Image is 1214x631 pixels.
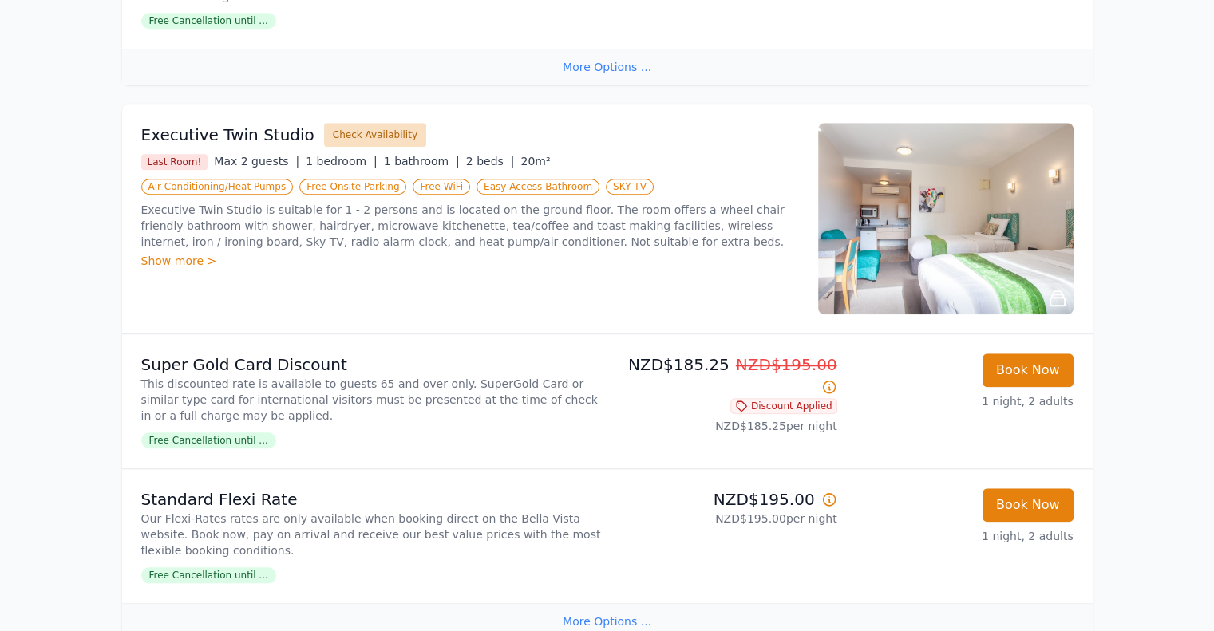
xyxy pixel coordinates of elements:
p: Executive Twin Studio is suitable for 1 - 2 persons and is located on the ground floor. The room ... [141,202,799,250]
span: Max 2 guests | [214,155,299,168]
span: Discount Applied [730,398,837,414]
p: NZD$195.00 per night [614,511,837,526]
p: Super Gold Card Discount [141,353,601,376]
button: Check Availability [324,123,426,147]
span: 1 bedroom | [306,155,378,168]
div: Show more > [141,253,799,269]
span: Easy-Access Bathroom [477,179,599,195]
p: Standard Flexi Rate [141,488,601,511]
button: Book Now [983,353,1074,387]
span: SKY TV [606,179,654,195]
span: Air Conditioning/Heat Pumps [141,179,294,195]
span: Free Cancellation until ... [141,13,276,29]
h3: Executive Twin Studio [141,124,314,146]
span: NZD$195.00 [736,355,837,374]
p: 1 night, 2 adults [850,393,1074,409]
span: 20m² [520,155,550,168]
span: 1 bathroom | [384,155,460,168]
p: This discounted rate is available to guests 65 and over only. SuperGold Card or similar type card... [141,376,601,424]
p: Our Flexi-Rates rates are only available when booking direct on the Bella Vista website. Book now... [141,511,601,558]
span: Free Cancellation until ... [141,567,276,583]
p: NZD$185.25 per night [614,418,837,434]
span: Free Onsite Parking [299,179,406,195]
div: More Options ... [122,49,1093,85]
p: 1 night, 2 adults [850,528,1074,544]
button: Book Now [983,488,1074,522]
p: NZD$185.25 [614,353,837,398]
span: 2 beds | [466,155,515,168]
span: Free WiFi [413,179,470,195]
span: Last Room! [141,154,208,170]
span: Free Cancellation until ... [141,432,276,448]
p: NZD$195.00 [614,488,837,511]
